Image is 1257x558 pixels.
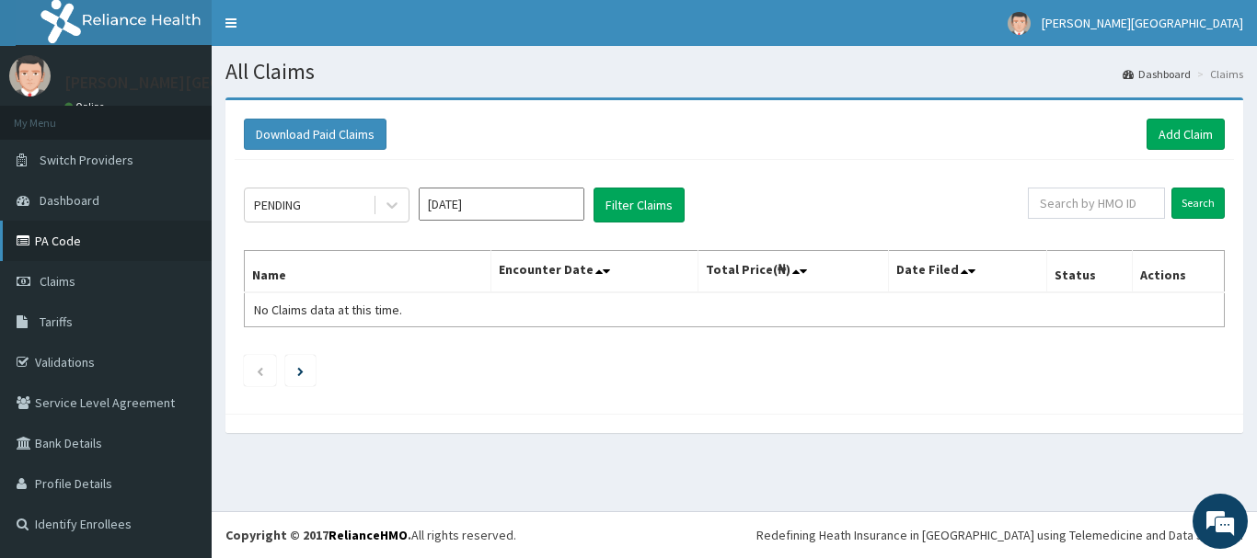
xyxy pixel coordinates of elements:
[245,251,491,293] th: Name
[889,251,1047,293] th: Date Filed
[64,100,109,113] a: Online
[9,55,51,97] img: User Image
[244,119,386,150] button: Download Paid Claims
[40,273,75,290] span: Claims
[40,192,99,209] span: Dashboard
[594,188,685,222] button: Filter Claims
[297,362,304,379] a: Next page
[212,511,1257,558] footer: All rights reserved.
[1042,15,1243,31] span: [PERSON_NAME][GEOGRAPHIC_DATA]
[1008,12,1031,35] img: User Image
[1028,188,1165,219] input: Search by HMO ID
[1132,251,1224,293] th: Actions
[256,362,264,379] a: Previous page
[1171,188,1225,219] input: Search
[225,527,411,543] strong: Copyright © 2017 .
[40,152,133,168] span: Switch Providers
[1047,251,1133,293] th: Status
[756,526,1243,544] div: Redefining Heath Insurance in [GEOGRAPHIC_DATA] using Telemedicine and Data Science!
[698,251,889,293] th: Total Price(₦)
[1123,66,1191,82] a: Dashboard
[254,196,301,214] div: PENDING
[225,60,1243,84] h1: All Claims
[1147,119,1225,150] a: Add Claim
[254,302,402,318] span: No Claims data at this time.
[419,188,584,221] input: Select Month and Year
[1193,66,1243,82] li: Claims
[40,313,73,330] span: Tariffs
[491,251,698,293] th: Encounter Date
[329,527,408,543] a: RelianceHMO
[64,74,337,91] p: [PERSON_NAME][GEOGRAPHIC_DATA]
